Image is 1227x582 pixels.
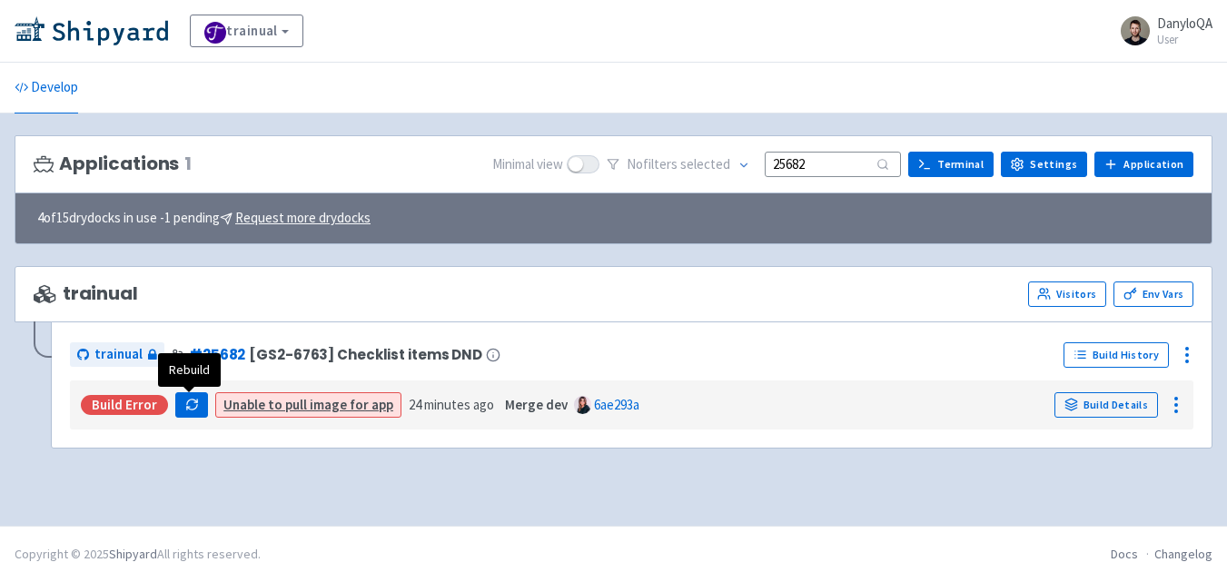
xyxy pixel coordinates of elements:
[505,396,568,413] strong: Merge dev
[15,16,168,45] img: Shipyard logo
[1064,342,1169,368] a: Build History
[1028,281,1106,307] a: Visitors
[908,152,994,177] a: Terminal
[249,347,482,362] span: [GS2-6763] Checklist items DND
[70,342,164,367] a: trainual
[81,395,168,415] div: Build Error
[1110,16,1212,45] a: DanyloQA User
[184,153,192,174] span: 1
[1054,392,1158,418] a: Build Details
[109,546,157,562] a: Shipyard
[1001,152,1087,177] a: Settings
[94,344,143,365] span: trainual
[1157,15,1212,32] span: DanyloQA
[627,154,730,175] span: No filter s
[15,545,261,564] div: Copyright © 2025 All rights reserved.
[594,396,639,413] a: 6ae293a
[37,208,371,229] span: 4 of 15 drydocks in use - 1 pending
[1111,546,1138,562] a: Docs
[15,63,78,113] a: Develop
[1154,546,1212,562] a: Changelog
[235,209,371,226] u: Request more drydocks
[34,283,138,304] span: trainual
[223,396,393,413] a: Unable to pull image for app
[190,15,303,47] a: trainual
[189,345,245,364] a: #25682
[1094,152,1193,177] a: Application
[409,396,494,413] time: 24 minutes ago
[1113,281,1193,307] a: Env Vars
[680,155,730,173] span: selected
[1157,34,1212,45] small: User
[765,152,901,176] input: Search...
[34,153,192,174] h3: Applications
[492,154,563,175] span: Minimal view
